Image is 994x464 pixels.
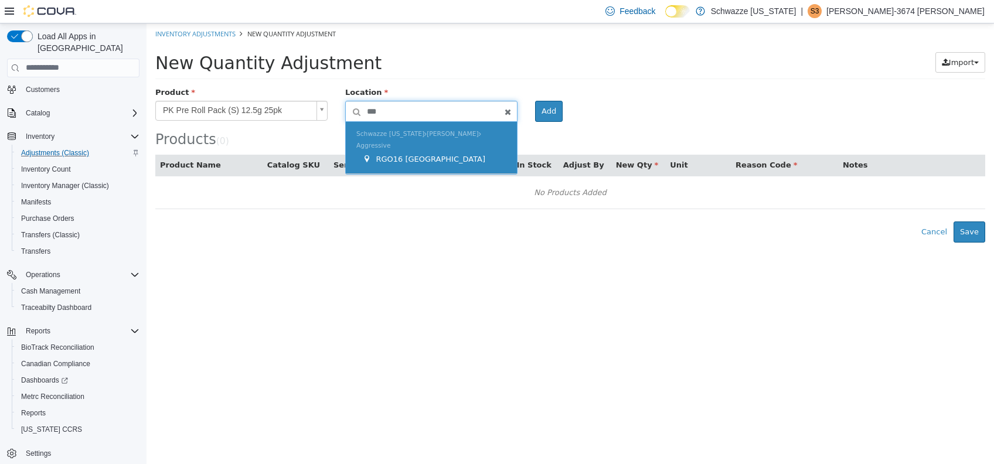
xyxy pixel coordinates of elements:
span: Operations [21,268,139,282]
a: Inventory Adjustments [9,6,89,15]
span: Product [9,64,49,73]
span: Cash Management [16,284,139,298]
span: PK Pre Roll Pack (S) 12.5g 25pk [9,78,165,97]
button: Settings [2,445,144,462]
button: Import [789,29,839,50]
button: BioTrack Reconciliation [12,339,144,356]
a: Purchase Orders [16,211,79,226]
a: Transfers (Classic) [16,228,84,242]
a: Inventory Manager (Classic) [16,179,114,193]
span: Transfers [21,247,50,256]
a: Customers [21,83,64,97]
span: Schwazze [US_STATE] [PERSON_NAME] Aggressive [210,107,335,126]
span: Reports [21,324,139,338]
button: Manifests [12,194,144,210]
button: Purchase Orders [12,210,144,227]
button: Reports [2,323,144,339]
input: Dark Mode [665,5,690,18]
span: Customers [26,85,60,94]
span: Inventory Manager (Classic) [16,179,139,193]
a: Transfers [16,244,55,258]
p: [PERSON_NAME]-3674 [PERSON_NAME] [826,4,985,18]
button: Traceabilty Dashboard [12,299,144,316]
span: Dashboards [21,376,68,385]
button: Catalog [2,105,144,121]
span: BioTrack Reconciliation [16,340,139,354]
a: Reports [16,406,50,420]
button: Operations [21,268,65,282]
span: New Quantity Adjustment [9,29,235,50]
span: Reports [16,406,139,420]
button: Inventory [2,128,144,145]
span: Transfers (Classic) [21,230,80,240]
span: Traceabilty Dashboard [21,303,91,312]
span: Dashboards [16,373,139,387]
button: Canadian Compliance [12,356,144,372]
span: BioTrack Reconciliation [21,343,94,352]
span: Adjustments (Classic) [16,146,139,160]
button: Cancel [768,198,807,219]
button: Inventory Count [12,161,144,178]
button: Metrc Reconciliation [12,388,144,405]
span: Inventory Manager (Classic) [21,181,109,190]
button: Transfers [12,243,144,260]
button: Customers [2,81,144,98]
span: Settings [26,449,51,458]
button: Operations [2,267,144,283]
button: Inventory Manager (Classic) [12,178,144,194]
span: Cash Management [21,286,80,296]
span: Reports [21,408,46,418]
span: [US_STATE] CCRS [21,425,82,434]
span: Operations [26,270,60,279]
span: New Quantity Adjustment [101,6,189,15]
span: Load All Apps in [GEOGRAPHIC_DATA] [33,30,139,54]
span: Location [199,64,241,73]
span: Traceabilty Dashboard [16,301,139,315]
span: Reports [26,326,50,336]
span: Manifests [21,197,51,207]
span: Settings [21,446,139,460]
a: Cash Management [16,284,85,298]
button: Reports [12,405,144,421]
button: Unit [523,136,543,148]
button: Inventory [21,129,59,144]
button: Serial / Package Number [187,136,295,148]
button: Add [389,77,416,98]
span: Inventory Count [16,162,139,176]
span: Catalog [26,108,50,118]
a: [US_STATE] CCRS [16,422,87,436]
span: Products [9,108,70,124]
span: Transfers (Classic) [16,228,139,242]
button: In Stock [370,136,407,148]
small: ( ) [70,112,83,123]
img: Cova [23,5,76,17]
span: Purchase Orders [21,214,74,223]
span: Catalog [21,106,139,120]
p: | [801,4,803,18]
button: Product Name [13,136,77,148]
span: 0 [73,112,79,123]
button: Adjust By [417,136,460,148]
span: Reason Code [589,137,651,146]
button: Catalog [21,106,55,120]
span: Import [802,35,828,43]
span: RGO16 [GEOGRAPHIC_DATA] [229,131,339,140]
span: New Qty [469,137,512,146]
a: Inventory Count [16,162,76,176]
button: Save [807,198,839,219]
button: Notes [696,136,723,148]
span: Washington CCRS [16,422,139,436]
span: Transfers [16,244,139,258]
button: Catalog SKU [121,136,176,148]
span: Canadian Compliance [16,357,139,371]
span: Feedback [619,5,655,17]
span: Inventory [21,129,139,144]
span: Purchase Orders [16,211,139,226]
div: Sarah-3674 Holmes [808,4,822,18]
span: Canadian Compliance [21,359,90,369]
span: Adjustments (Classic) [21,148,89,158]
a: BioTrack Reconciliation [16,340,99,354]
a: Dashboards [16,373,73,387]
button: Transfers (Classic) [12,227,144,243]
